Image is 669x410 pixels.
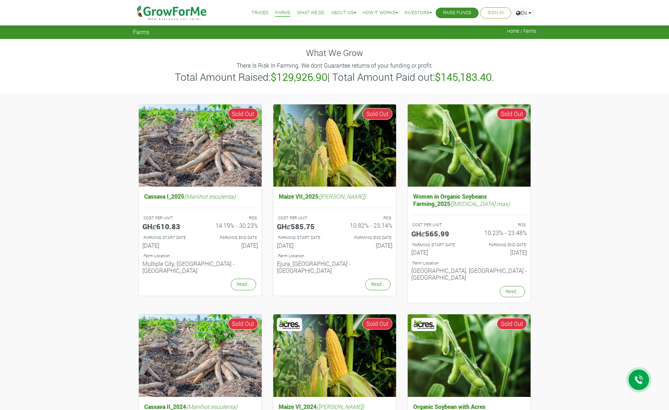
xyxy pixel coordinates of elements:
span: Sold Out [362,108,392,120]
h5: GHȼ565.99 [411,229,464,238]
h3: Total Amount Raised: | Total Amount Paid out: . [134,71,535,83]
h6: [DATE] [340,242,392,249]
span: Sold Out [497,318,527,330]
p: FARMING END DATE [341,235,391,241]
b: $145,183.40 [435,70,492,84]
a: Investors [404,9,432,17]
h6: 10.82% - 23.14% [340,222,392,229]
img: growforme image [273,314,396,397]
img: growforme image [408,104,531,187]
p: COST PER UNIT [412,222,463,228]
p: Location of Farm [412,260,526,266]
h6: Multiple City, [GEOGRAPHIC_DATA] - [GEOGRAPHIC_DATA] [142,260,258,274]
span: Sold Out [228,318,258,330]
a: EN [513,7,535,19]
h6: Ejura, [GEOGRAPHIC_DATA] - [GEOGRAPHIC_DATA] [277,260,392,274]
p: FARMING START DATE [278,235,328,241]
span: Farms [133,28,149,35]
a: About Us [331,9,356,17]
p: ROS [207,215,257,221]
h5: GHȼ585.75 [277,222,329,231]
a: Read... [500,286,525,297]
p: Location of Farm [278,253,391,259]
h6: [DATE] [142,242,195,249]
b: $129,926.90 [271,70,327,84]
span: Sold Out [362,318,392,330]
a: How it Works [363,9,398,17]
a: Read... [365,279,391,290]
h5: GHȼ610.83 [142,222,195,231]
h6: [DATE] [411,249,464,256]
h5: Maize VII_2025 [277,191,392,202]
a: Raise Funds [443,9,471,17]
img: growforme image [408,314,531,397]
h6: [DATE] [277,242,329,249]
img: growforme image [139,314,262,397]
a: Read... [231,279,256,290]
i: ([PERSON_NAME]) [318,192,366,200]
p: ROS [341,215,391,221]
p: FARMING END DATE [476,242,526,248]
p: COST PER UNIT [278,215,328,221]
h6: [DATE] [475,249,527,256]
h6: 14.19% - 30.23% [206,222,258,229]
p: FARMING START DATE [412,242,463,248]
img: Acres Nano [278,319,301,330]
span: Sold Out [228,108,258,120]
h5: Women in Organic Soybeans Farming_2025 [411,191,527,208]
i: ([MEDICAL_DATA] max) [450,200,510,207]
p: ROS [476,222,526,228]
a: Sign In [488,9,504,17]
p: There Is Risk In Farming. We dont Guarantee returns of your funding or profit. [134,61,535,70]
span: Home / Farms [507,28,536,34]
i: (Manihot esculenta) [184,192,235,200]
p: FARMING START DATE [144,235,194,241]
h6: [GEOGRAPHIC_DATA], [GEOGRAPHIC_DATA] - [GEOGRAPHIC_DATA] [411,267,527,281]
p: COST PER UNIT [144,215,194,221]
p: Location of Farm [144,253,257,259]
h5: Cassava I_2025 [142,191,258,202]
h6: [DATE] [206,242,258,249]
img: Acres Nano [412,319,436,330]
p: FARMING END DATE [207,235,257,241]
a: Farms [275,9,290,17]
img: growforme image [139,104,262,187]
h6: 10.23% - 23.48% [475,229,527,236]
a: Trades [251,9,269,17]
h4: What We Grow [133,48,536,58]
a: What We Do [297,9,325,17]
img: growforme image [273,104,396,187]
span: Sold Out [497,108,527,120]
